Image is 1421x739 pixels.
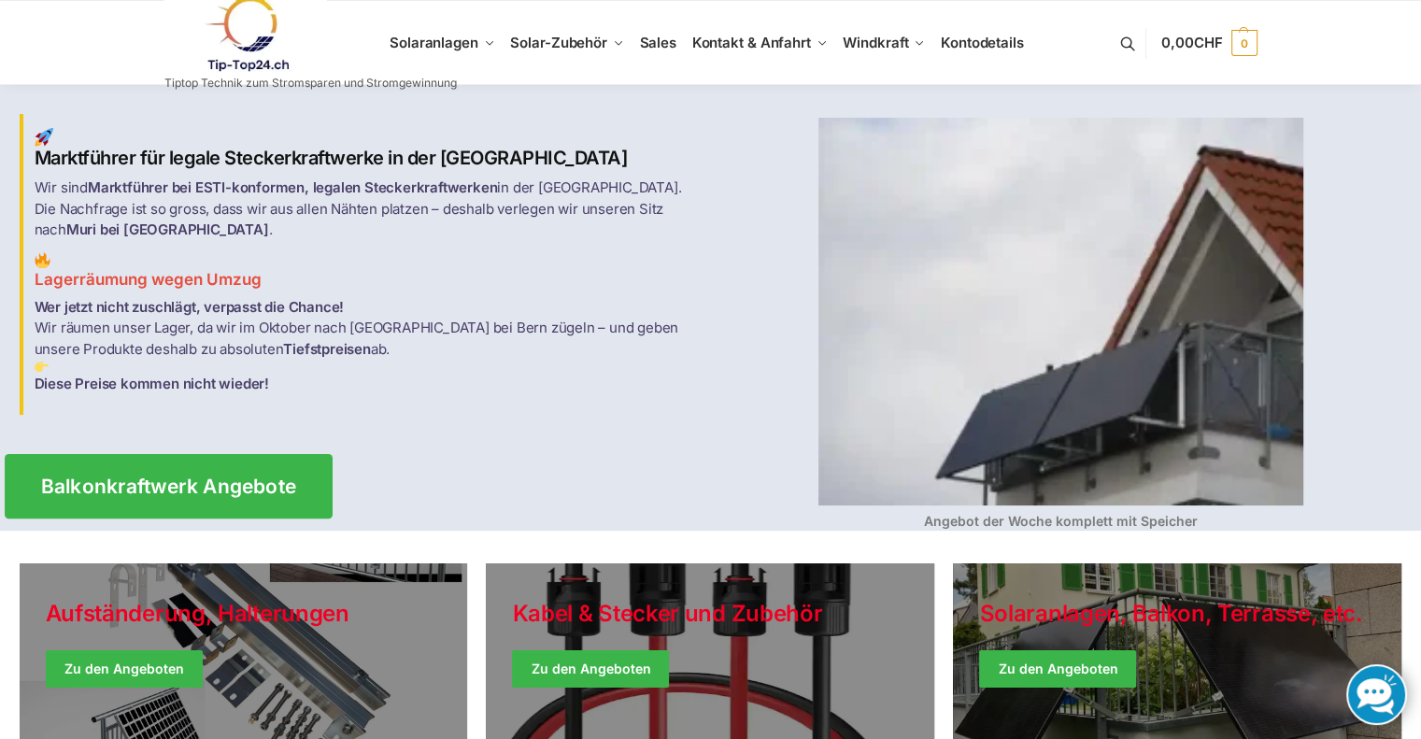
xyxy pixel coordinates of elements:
a: Kontakt & Anfahrt [684,1,835,85]
strong: Tiefstpreisen [283,340,370,358]
img: Balkon-Terrassen-Kraftwerke 4 [818,118,1303,505]
span: CHF [1194,34,1223,51]
p: Wir sind in der [GEOGRAPHIC_DATA]. Die Nachfrage ist so gross, dass wir aus allen Nähten platzen ... [35,178,700,241]
span: 0,00 [1161,34,1222,51]
span: Sales [640,34,677,51]
a: Windkraft [835,1,933,85]
img: Balkon-Terrassen-Kraftwerke 3 [35,360,49,374]
h2: Marktführer für legale Steckerkraftwerke in der [GEOGRAPHIC_DATA] [35,128,700,170]
span: Windkraft [843,34,908,51]
img: Balkon-Terrassen-Kraftwerke 1 [35,128,53,147]
h3: Lagerräumung wegen Umzug [35,252,700,291]
a: Balkonkraftwerk Angebote [5,453,333,518]
a: Kontodetails [933,1,1031,85]
span: 0 [1231,30,1258,56]
a: Sales [632,1,684,85]
strong: Wer jetzt nicht zuschlägt, verpasst die Chance! [35,298,345,316]
span: Kontakt & Anfahrt [692,34,811,51]
strong: Angebot der Woche komplett mit Speicher [924,513,1198,529]
span: Balkonkraftwerk Angebote [40,476,296,496]
strong: Marktführer bei ESTI-konformen, legalen Steckerkraftwerken [88,178,497,196]
a: Solar-Zubehör [503,1,632,85]
strong: Diese Preise kommen nicht wieder! [35,375,269,392]
p: Tiptop Technik zum Stromsparen und Stromgewinnung [164,78,457,89]
span: Solaranlagen [390,34,478,51]
img: Balkon-Terrassen-Kraftwerke 2 [35,252,50,268]
p: Wir räumen unser Lager, da wir im Oktober nach [GEOGRAPHIC_DATA] bei Bern zügeln – und geben unse... [35,297,700,395]
strong: Muri bei [GEOGRAPHIC_DATA] [66,220,269,238]
span: Kontodetails [941,34,1024,51]
a: 0,00CHF 0 [1161,15,1257,71]
span: Solar-Zubehör [510,34,607,51]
